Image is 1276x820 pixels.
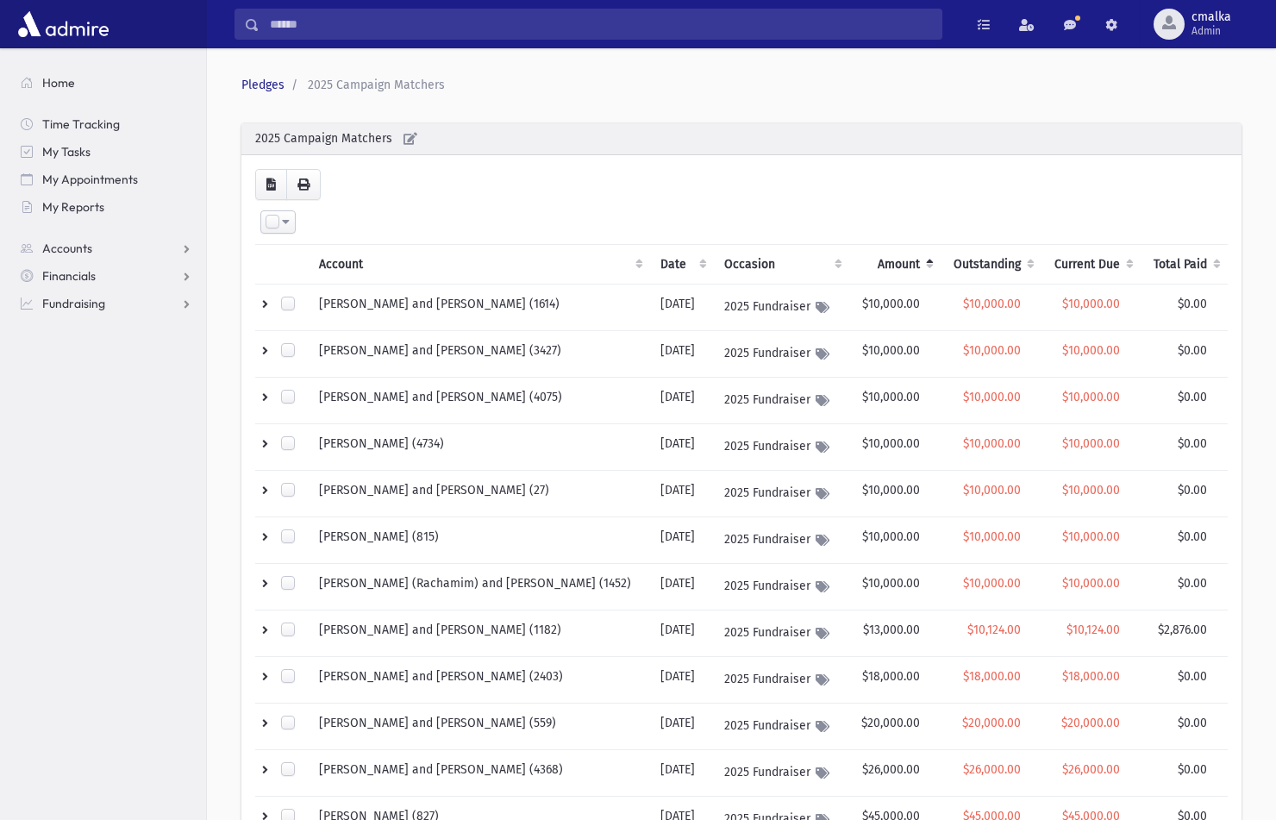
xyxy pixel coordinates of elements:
[7,290,206,317] a: Fundraising
[7,138,206,166] a: My Tasks
[650,750,714,797] td: [DATE]
[309,517,650,564] td: [PERSON_NAME] (815)
[714,564,849,610] td: 2025 Fundraiser
[849,564,941,610] td: $10,000.00
[7,262,206,290] a: Financials
[1062,576,1120,591] span: $10,000.00
[309,471,650,517] td: [PERSON_NAME] and [PERSON_NAME] (27)
[963,669,1021,684] span: $18,000.00
[1192,10,1231,24] span: cmalka
[1062,343,1120,358] span: $10,000.00
[1178,529,1207,544] span: $0.00
[241,78,285,92] a: Pledges
[650,285,714,331] td: [DATE]
[7,193,206,221] a: My Reports
[650,471,714,517] td: [DATE]
[849,285,941,331] td: $10,000.00
[963,343,1021,358] span: $10,000.00
[963,762,1021,777] span: $26,000.00
[963,483,1021,498] span: $10,000.00
[714,424,849,471] td: 2025 Fundraiser
[714,378,849,424] td: 2025 Fundraiser
[7,110,206,138] a: Time Tracking
[849,378,941,424] td: $10,000.00
[1062,436,1120,451] span: $10,000.00
[714,245,849,285] th: Occasion : activate to sort column ascending
[963,436,1021,451] span: $10,000.00
[963,529,1021,544] span: $10,000.00
[714,610,849,657] td: 2025 Fundraiser
[714,517,849,564] td: 2025 Fundraiser
[849,424,941,471] td: $10,000.00
[309,657,650,704] td: [PERSON_NAME] and [PERSON_NAME] (2403)
[1066,623,1120,637] span: $10,124.00
[241,123,1242,155] div: 2025 Campaign Matchers
[714,471,849,517] td: 2025 Fundraiser
[42,144,91,160] span: My Tasks
[714,285,849,331] td: 2025 Fundraiser
[42,199,104,215] span: My Reports
[255,169,287,200] button: CSV
[309,285,650,331] td: [PERSON_NAME] and [PERSON_NAME] (1614)
[650,657,714,704] td: [DATE]
[42,296,105,311] span: Fundraising
[1178,343,1207,358] span: $0.00
[7,235,206,262] a: Accounts
[1061,716,1120,730] span: $20,000.00
[849,471,941,517] td: $10,000.00
[260,9,941,40] input: Search
[14,7,113,41] img: AdmirePro
[650,378,714,424] td: [DATE]
[1192,24,1231,38] span: Admin
[42,75,75,91] span: Home
[309,331,650,378] td: [PERSON_NAME] and [PERSON_NAME] (3427)
[1158,623,1207,637] span: $2,876.00
[963,390,1021,404] span: $10,000.00
[714,331,849,378] td: 2025 Fundraiser
[1062,297,1120,311] span: $10,000.00
[849,517,941,564] td: $10,000.00
[309,564,650,610] td: [PERSON_NAME] (Rachamim) and [PERSON_NAME] (1452)
[941,245,1041,285] th: Outstanding: activate to sort column ascending
[309,424,650,471] td: [PERSON_NAME] (4734)
[650,245,714,285] th: Date: activate to sort column ascending
[849,704,941,750] td: $20,000.00
[42,241,92,256] span: Accounts
[714,657,849,704] td: 2025 Fundraiser
[241,76,1235,94] nav: breadcrumb
[1178,716,1207,730] span: $0.00
[1062,669,1120,684] span: $18,000.00
[309,378,650,424] td: [PERSON_NAME] and [PERSON_NAME] (4075)
[1062,390,1120,404] span: $10,000.00
[1178,483,1207,498] span: $0.00
[42,116,120,132] span: Time Tracking
[849,245,941,285] th: Amount: activate to sort column descending
[1178,297,1207,311] span: $0.00
[309,704,650,750] td: [PERSON_NAME] and [PERSON_NAME] (559)
[962,716,1021,730] span: $20,000.00
[1062,762,1120,777] span: $26,000.00
[714,704,849,750] td: 2025 Fundraiser
[650,424,714,471] td: [DATE]
[650,704,714,750] td: [DATE]
[309,245,650,285] th: Account: activate to sort column ascending
[1041,245,1141,285] th: Current Due: activate to sort column ascending
[309,610,650,657] td: [PERSON_NAME] and [PERSON_NAME] (1182)
[286,169,321,200] button: Print
[1062,529,1120,544] span: $10,000.00
[650,610,714,657] td: [DATE]
[849,750,941,797] td: $26,000.00
[963,576,1021,591] span: $10,000.00
[42,172,138,187] span: My Appointments
[650,517,714,564] td: [DATE]
[963,297,1021,311] span: $10,000.00
[1178,576,1207,591] span: $0.00
[308,78,445,92] span: 2025 Campaign Matchers
[967,623,1021,637] span: $10,124.00
[1178,762,1207,777] span: $0.00
[1141,245,1228,285] th: Total Paid: activate to sort column ascending
[1178,436,1207,451] span: $0.00
[650,331,714,378] td: [DATE]
[849,331,941,378] td: $10,000.00
[1062,483,1120,498] span: $10,000.00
